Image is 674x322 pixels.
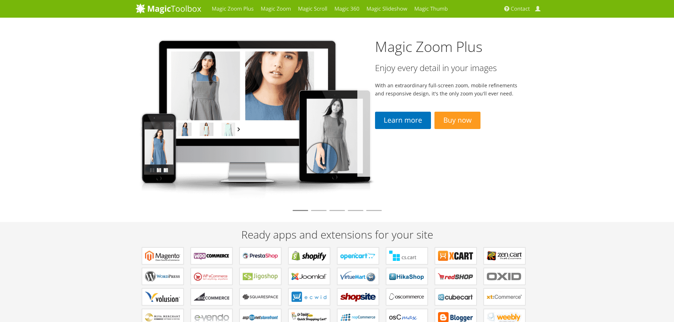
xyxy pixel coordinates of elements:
a: Extensions for ECWID [288,288,330,305]
a: Magic Zoom Plus [375,37,483,56]
b: Plugins for WordPress [145,271,180,282]
b: Plugins for Jigoshop [243,271,278,282]
a: Components for VirtueMart [337,268,379,285]
b: Apps for Shopify [292,251,327,261]
img: MagicToolbox.com - Image tools for your website [136,3,201,14]
b: Plugins for Zen Cart [487,251,522,261]
h2: Ready apps and extensions for your site [136,229,539,240]
a: Add-ons for osCommerce [386,288,428,305]
a: Plugins for Jigoshop [240,268,281,285]
img: magiczoomplus2-tablet.png [136,34,375,199]
b: Extensions for ECWID [292,292,327,302]
a: Modules for OpenCart [337,247,379,264]
b: Components for HikaShop [389,271,425,282]
h3: Enjoy every detail in your images [375,63,521,72]
b: Extensions for ShopSite [340,292,376,302]
b: Modules for PrestaShop [243,251,278,261]
b: Extensions for OXID [487,271,522,282]
a: Plugins for WooCommerce [191,247,232,264]
b: Extensions for xt:Commerce [487,292,522,302]
b: Add-ons for CS-Cart [389,251,425,261]
a: Apps for Shopify [288,247,330,264]
a: Add-ons for CS-Cart [386,247,428,264]
a: Components for redSHOP [435,268,477,285]
b: Extensions for Volusion [145,292,180,302]
a: Extensions for Magento [142,247,184,264]
b: Add-ons for osCommerce [389,292,425,302]
a: Plugins for WordPress [142,268,184,285]
b: Extensions for Squarespace [243,292,278,302]
a: Plugins for Zen Cart [484,247,525,264]
a: Modules for PrestaShop [240,247,281,264]
a: Extensions for Volusion [142,288,184,305]
a: Extensions for OXID [484,268,525,285]
b: Extensions for Magento [145,251,180,261]
p: With an extraordinary full-screen zoom, mobile refinements and responsive design, it's the only z... [375,81,521,98]
a: Learn more [375,112,431,129]
a: Plugins for WP e-Commerce [191,268,232,285]
a: Extensions for xt:Commerce [484,288,525,305]
b: Modules for X-Cart [438,251,473,261]
b: Plugins for CubeCart [438,292,473,302]
span: Contact [511,5,530,12]
b: Components for Joomla [292,271,327,282]
a: Extensions for ShopSite [337,288,379,305]
b: Modules for OpenCart [340,251,376,261]
b: Plugins for WP e-Commerce [194,271,229,282]
b: Apps for Bigcommerce [194,292,229,302]
b: Plugins for WooCommerce [194,251,229,261]
a: Extensions for Squarespace [240,288,281,305]
a: Components for HikaShop [386,268,428,285]
a: Buy now [434,112,480,129]
a: Components for Joomla [288,268,330,285]
b: Components for redSHOP [438,271,473,282]
b: Components for VirtueMart [340,271,376,282]
a: Apps for Bigcommerce [191,288,232,305]
a: Plugins for CubeCart [435,288,477,305]
a: Modules for X-Cart [435,247,477,264]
